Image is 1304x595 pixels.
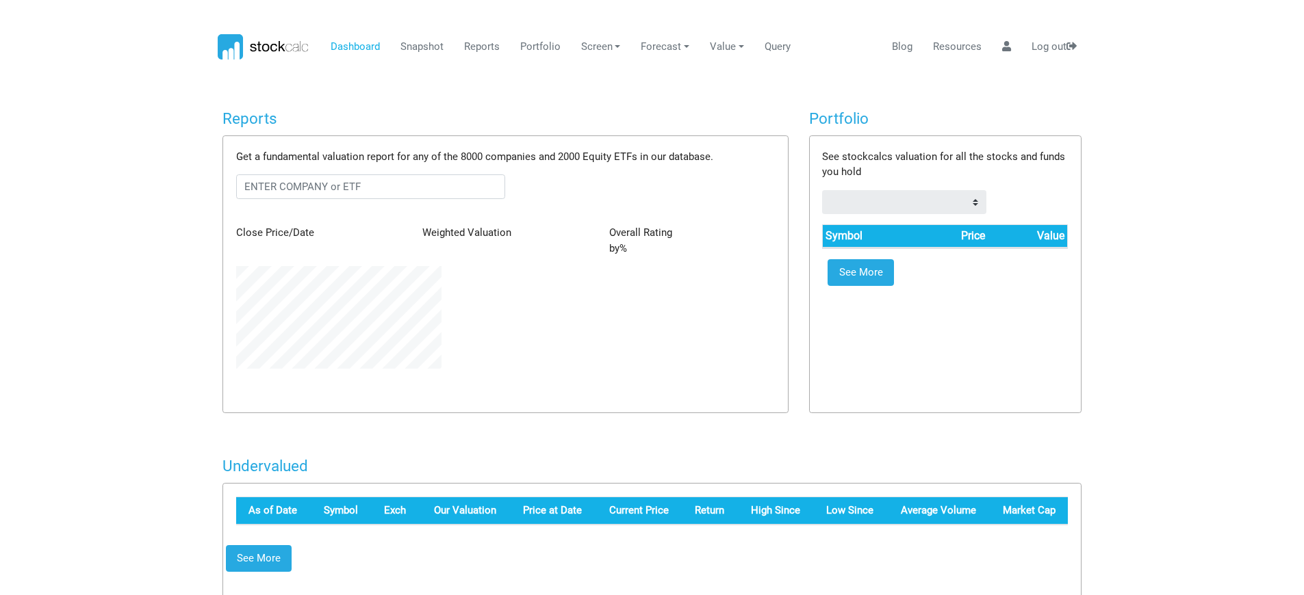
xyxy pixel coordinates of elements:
th: Return since Reference Date [681,497,737,525]
th: High Since [737,497,813,525]
th: Value [987,225,1067,248]
a: Blog [886,34,917,60]
a: Snapshot [395,34,448,60]
span: Overall Rating [609,226,672,239]
th: Reference Date [236,497,311,525]
th: Symbol [823,225,910,248]
th: Low Since [813,497,886,525]
a: See More [226,545,292,572]
h4: Reports [222,109,789,128]
a: Screen [576,34,626,60]
a: Dashboard [325,34,385,60]
h4: Undervalued [222,457,1082,475]
div: by % [599,225,785,256]
a: Log out [1026,34,1082,60]
th: Average 30 day Volume [886,497,988,525]
th: Close Price on the Reference Date [509,497,594,525]
a: See More [828,259,894,287]
a: Reports [459,34,504,60]
th: Stock Ticker [311,497,372,525]
th: Stock Exchange [372,497,420,525]
th: Market Cap [988,497,1068,525]
p: Get a fundamental valuation report for any of the 8000 companies and 2000 Equity ETFs in our data... [236,149,775,165]
span: Close Price/Date [236,226,314,239]
h4: Portfolio [809,109,1082,128]
a: Portfolio [515,34,565,60]
a: Query [759,34,795,60]
span: Weighted Valuation [422,226,511,239]
a: Value [705,34,750,60]
th: Price [910,225,987,248]
p: See stockcalcs valuation for all the stocks and funds you hold [822,149,1068,180]
a: Resources [928,34,986,60]
input: ENTER COMPANY or ETF [236,174,506,199]
a: Forecast [636,34,695,60]
th: Weighted Average Fundamental Valuation [420,497,509,525]
th: Last Close Price [594,497,680,525]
